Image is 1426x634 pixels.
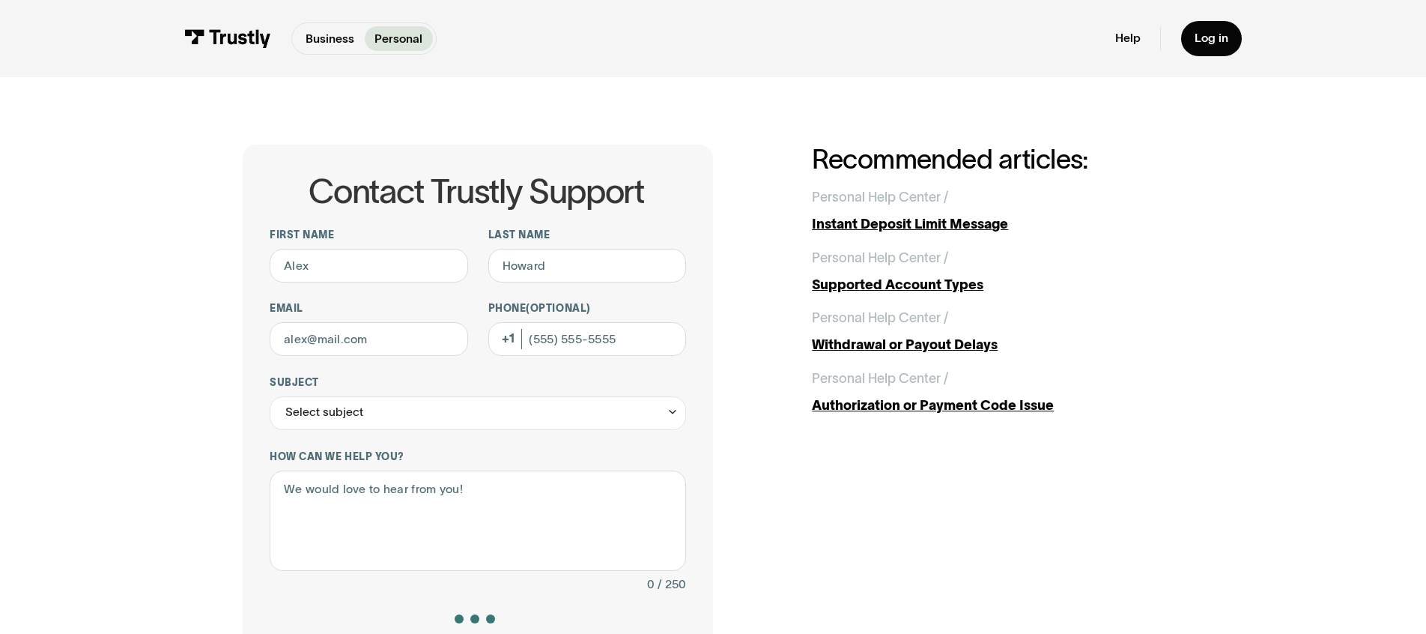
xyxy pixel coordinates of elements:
[812,308,948,328] div: Personal Help Center /
[812,275,1183,295] div: Supported Account Types
[658,575,686,595] div: / 250
[526,303,590,314] span: (Optional)
[270,302,468,316] label: Email
[270,396,686,430] div: Select subject
[812,248,1183,295] a: Personal Help Center /Supported Account Types
[270,229,468,242] label: First name
[812,369,1183,416] a: Personal Help Center /Authorization or Payment Code Issue
[812,214,1183,235] div: Instant Deposit Limit Message
[374,30,422,48] p: Personal
[812,369,948,389] div: Personal Help Center /
[812,396,1183,416] div: Authorization or Payment Code Issue
[270,322,468,356] input: alex@mail.com
[812,187,1183,235] a: Personal Help Center /Instant Deposit Limit Message
[1115,31,1141,46] a: Help
[488,249,687,283] input: Howard
[296,26,365,50] a: Business
[812,335,1183,355] div: Withdrawal or Payout Delays
[270,249,468,283] input: Alex
[812,187,948,208] div: Personal Help Center /
[267,173,686,210] h1: Contact Trustly Support
[488,302,687,316] label: Phone
[812,248,948,268] div: Personal Help Center /
[812,308,1183,355] a: Personal Help Center /Withdrawal or Payout Delays
[488,229,687,242] label: Last name
[488,322,687,356] input: (555) 555-5555
[285,402,363,423] div: Select subject
[184,29,272,48] img: Trustly Logo
[1181,21,1242,56] a: Log in
[306,30,354,48] p: Business
[365,26,433,50] a: Personal
[1195,31,1228,46] div: Log in
[270,450,686,464] label: How can we help you?
[270,376,686,390] label: Subject
[647,575,655,595] div: 0
[812,145,1183,174] h2: Recommended articles:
